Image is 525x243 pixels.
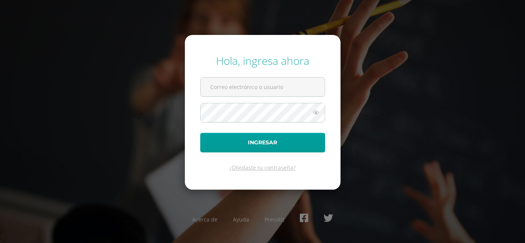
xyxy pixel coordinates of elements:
[200,133,325,152] button: Ingresar
[233,216,249,223] a: Ayuda
[201,78,325,96] input: Correo electrónico o usuario
[192,216,218,223] a: Acerca de
[264,216,284,223] a: Presskit
[229,164,296,171] a: ¿Olvidaste tu contraseña?
[200,53,325,68] div: Hola, ingresa ahora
